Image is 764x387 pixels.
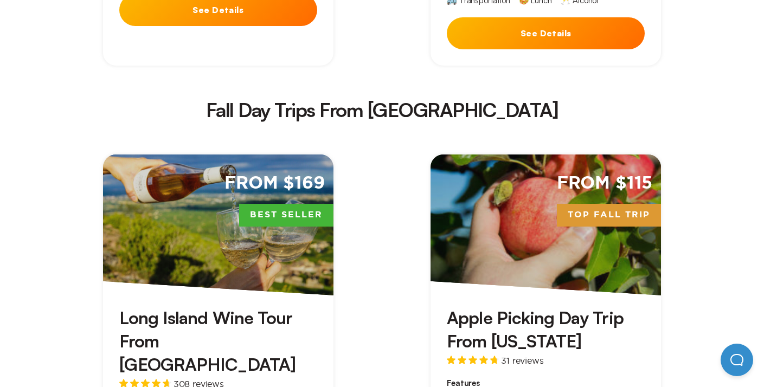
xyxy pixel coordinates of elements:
[557,172,653,195] span: From $115
[224,172,325,195] span: From $169
[721,344,753,376] iframe: Help Scout Beacon - Open
[72,100,692,120] h2: Fall Day Trips From [GEOGRAPHIC_DATA]
[447,306,645,353] h3: Apple Picking Day Trip From [US_STATE]
[447,17,645,49] button: See Details
[557,204,661,227] span: Top Fall Trip
[239,204,333,227] span: Best Seller
[501,356,543,365] span: 31 reviews
[119,306,317,377] h3: Long Island Wine Tour From [GEOGRAPHIC_DATA]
